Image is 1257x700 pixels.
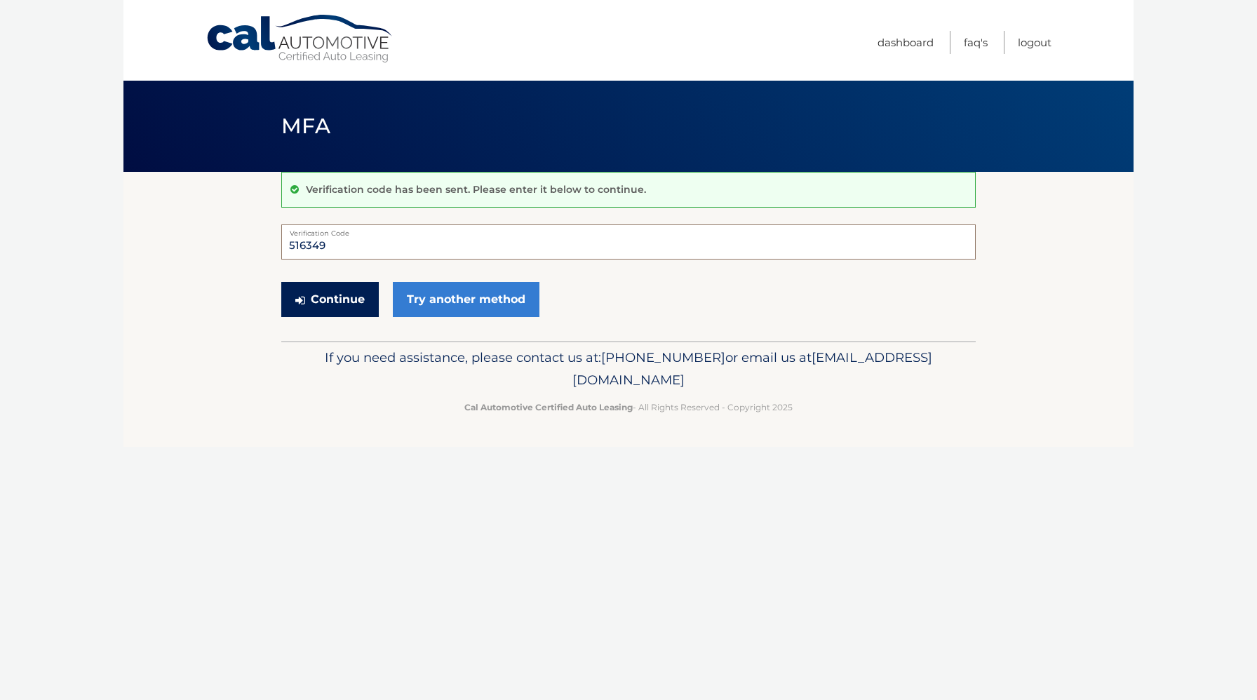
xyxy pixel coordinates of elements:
p: Verification code has been sent. Please enter it below to continue. [306,183,646,196]
span: [PHONE_NUMBER] [601,349,725,365]
a: Dashboard [878,31,934,54]
label: Verification Code [281,224,976,236]
button: Continue [281,282,379,317]
a: Cal Automotive [206,14,395,64]
a: Logout [1018,31,1051,54]
input: Verification Code [281,224,976,260]
p: - All Rights Reserved - Copyright 2025 [290,400,967,415]
span: [EMAIL_ADDRESS][DOMAIN_NAME] [572,349,932,388]
strong: Cal Automotive Certified Auto Leasing [464,402,633,412]
a: FAQ's [964,31,988,54]
span: MFA [281,113,330,139]
p: If you need assistance, please contact us at: or email us at [290,346,967,391]
a: Try another method [393,282,539,317]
